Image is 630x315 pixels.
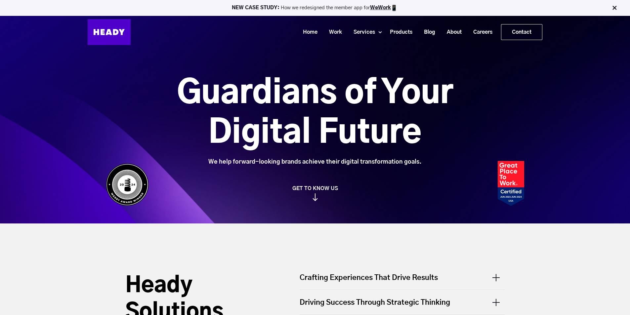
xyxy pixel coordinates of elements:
[88,19,131,45] img: Heady_Logo_Web-01 (1)
[370,5,391,10] a: WeWork
[232,5,281,10] strong: NEW CASE STUDY:
[3,5,627,11] p: How we redesigned the member app for
[106,163,149,206] img: Heady_WebbyAward_Winner-4
[140,158,490,166] div: We help forward-looking brands achieve their digital transformation goals.
[103,185,527,201] a: GET TO KNOW US
[465,26,496,38] a: Careers
[300,290,505,314] div: Driving Success Through Strategic Thinking
[382,26,416,38] a: Products
[300,273,505,290] div: Crafting Experiences That Drive Results
[416,26,439,38] a: Blog
[345,26,378,38] a: Services
[439,26,465,38] a: About
[295,26,321,38] a: Home
[140,74,490,153] h1: Guardians of Your Digital Future
[391,5,398,11] img: app emoji
[611,5,618,11] img: Close Bar
[498,161,524,206] img: Heady_2023_Certification_Badge
[501,24,542,40] a: Contact
[137,24,542,40] div: Navigation Menu
[321,26,345,38] a: Work
[313,193,318,201] img: arrow_down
